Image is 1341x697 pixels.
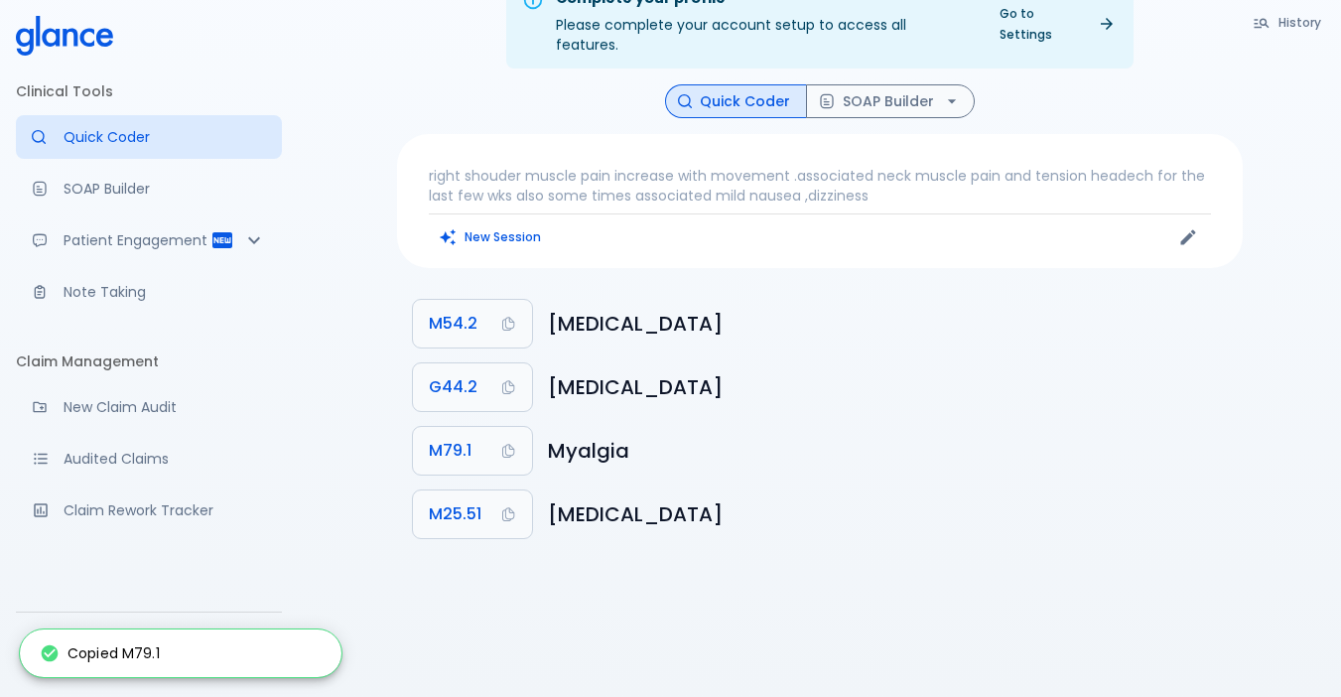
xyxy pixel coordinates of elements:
[64,449,266,469] p: Audited Claims
[548,435,1227,467] h6: Myalgia
[16,218,282,262] div: Patient Reports & Referrals
[413,427,532,475] button: Copy Code M79.1 to clipboard
[64,282,266,302] p: Note Taking
[429,373,477,401] span: G44.2
[548,498,1227,530] h6: Pain in a joint, shoulder region
[16,68,282,115] li: Clinical Tools
[40,635,160,671] div: Copied M79.1
[16,621,282,689] div: [PERSON_NAME][GEOGRAPHIC_DATA]
[429,310,477,338] span: M54.2
[1173,222,1203,252] button: Edit
[806,84,975,119] button: SOAP Builder
[16,338,282,385] li: Claim Management
[16,270,282,314] a: Advanced note-taking
[548,371,1227,403] h6: Tension-type headache
[16,437,282,481] a: View audited claims
[64,397,266,417] p: New Claim Audit
[548,308,1227,340] h6: Cervicalgia
[1243,8,1333,37] button: History
[16,167,282,210] a: Docugen: Compose a clinical documentation in seconds
[429,222,553,251] button: Clears all inputs and results.
[64,179,266,199] p: SOAP Builder
[429,166,1211,206] p: right shouder muscle pain increase with movement .associated neck muscle pain and tension headech...
[413,363,532,411] button: Copy Code G44.2 to clipboard
[665,84,807,119] button: Quick Coder
[413,490,532,538] button: Copy Code M25.51 to clipboard
[413,300,532,348] button: Copy Code M54.2 to clipboard
[16,385,282,429] a: Audit a new claim
[16,557,282,605] li: Support
[64,500,266,520] p: Claim Rework Tracker
[429,437,471,465] span: M79.1
[64,127,266,147] p: Quick Coder
[64,230,210,250] p: Patient Engagement
[16,115,282,159] a: Moramiz: Find ICD10AM codes instantly
[16,488,282,532] a: Monitor progress of claim corrections
[429,500,481,528] span: M25.51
